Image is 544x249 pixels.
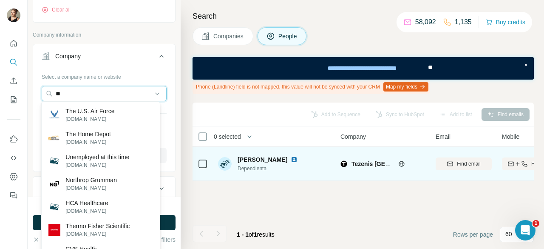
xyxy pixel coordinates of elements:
span: results [237,231,275,238]
button: Quick start [7,36,20,51]
button: Use Surfe API [7,150,20,166]
span: 0 selected [214,132,241,141]
span: 1 [254,231,257,238]
img: Northrop Grumman [48,178,60,190]
img: LinkedIn logo [291,156,297,163]
img: Avatar [7,9,20,22]
p: The U.S. Air Force [65,107,114,115]
p: Thermo Fisher Scientific [65,222,130,230]
p: [DOMAIN_NAME] [65,207,108,215]
p: [DOMAIN_NAME] [65,230,130,238]
button: Industry [33,178,175,199]
h4: Search [193,10,534,22]
iframe: Banner [193,57,534,80]
img: The U.S. Air Force [48,109,60,121]
img: The Home Depot [48,132,60,144]
span: 1 [533,220,539,227]
p: Company information [33,31,176,39]
div: Company [55,52,81,60]
span: Mobile [502,132,519,141]
p: 1,135 [455,17,472,27]
button: Clear all [42,6,71,14]
span: [PERSON_NAME] [238,156,287,163]
button: Buy credits [486,16,525,28]
button: Map my fields [383,82,428,92]
p: [DOMAIN_NAME] [65,161,129,169]
button: Find email [436,157,492,170]
img: Avatar [218,157,232,171]
img: Logo of Tezenis Parque Principado [340,160,347,167]
button: Dashboard [7,169,20,184]
iframe: Intercom live chat [515,220,535,240]
span: Tezenis [GEOGRAPHIC_DATA] [351,160,438,167]
p: Unemployed at this time [65,153,129,161]
button: Use Surfe on LinkedIn [7,132,20,147]
img: HCA Healthcare [48,201,60,213]
button: Company [33,46,175,70]
img: Thermo Fisher Scientific [48,224,60,236]
span: Company [340,132,366,141]
button: Run search [33,215,176,230]
span: Companies [213,32,244,40]
span: 1 - 1 [237,231,249,238]
button: Clear [33,235,57,244]
button: Enrich CSV [7,73,20,89]
p: [DOMAIN_NAME] [65,115,114,123]
p: 58,092 [415,17,436,27]
img: Unemployed at this time [48,155,60,167]
span: Rows per page [453,230,493,239]
p: Northrop Grumman [65,176,117,184]
p: The Home Depot [65,130,111,138]
button: Search [7,54,20,70]
p: [DOMAIN_NAME] [65,184,117,192]
span: Find email [457,160,480,168]
p: [DOMAIN_NAME] [65,138,111,146]
p: 60 [505,230,512,238]
div: Select a company name or website [42,70,167,81]
span: Dependienta [238,165,301,172]
span: of [249,231,254,238]
button: Feedback [7,188,20,203]
p: HCA Healthcare [65,199,108,207]
div: Phone (Landline) field is not mapped, this value will not be synced with your CRM [193,80,430,94]
button: My lists [7,92,20,107]
span: Email [436,132,450,141]
span: People [278,32,298,40]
